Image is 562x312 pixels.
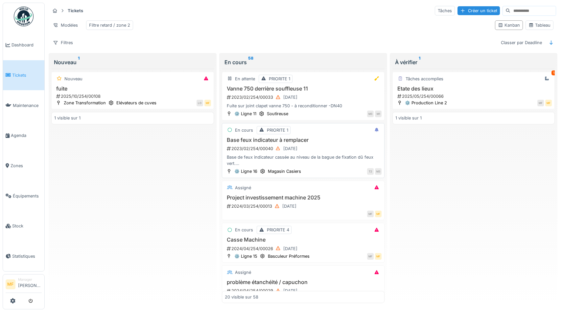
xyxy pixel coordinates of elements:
[226,202,382,210] div: 2024/03/254/00013
[226,93,382,101] div: 2023/02/254/00033
[3,60,44,91] a: Tickets
[283,94,297,100] div: [DATE]
[405,100,447,106] div: ⚙️ Production Line 2
[6,279,15,289] li: MF
[54,86,211,92] h3: fuite
[12,72,42,78] span: Tickets
[3,151,44,181] a: Zones
[235,269,251,275] div: Assigné
[18,277,42,282] div: Manager
[267,111,288,117] div: Soutireuse
[197,100,203,106] div: LO
[12,253,42,259] span: Statistiques
[367,168,374,175] div: T2
[419,58,420,66] sup: 1
[50,38,76,47] div: Filtres
[50,20,81,30] div: Modèles
[13,193,42,199] span: Équipements
[375,253,382,260] div: MF
[235,127,253,133] div: En cours
[267,127,288,133] div: PRIORITE 1
[395,86,552,92] h3: Etate des lieux
[498,22,520,28] div: Kanban
[283,145,297,152] div: [DATE]
[551,70,556,75] div: 1
[225,154,382,167] div: Base de feux indicateur cassée au niveau de la bague de fixation dû feux vert. La remplacer. Sur ...
[375,168,382,175] div: M3
[204,100,211,106] div: MF
[395,58,552,66] div: À vérifier
[375,111,382,117] div: M1
[225,294,258,300] div: 20 visible sur 58
[13,102,42,109] span: Maintenance
[225,279,382,285] h3: problème étanchéité / capuchon
[3,211,44,241] a: Stock
[64,76,82,82] div: Nouveau
[225,137,382,143] h3: Base feux indicateur à remplacer
[3,90,44,120] a: Maintenance
[268,253,310,259] div: Basculeur Préformes
[248,58,253,66] sup: 58
[283,288,297,294] div: [DATE]
[406,76,443,82] div: Tâches accomplies
[64,100,106,106] div: Zone Transformation
[528,22,550,28] div: Tableau
[89,22,130,28] div: Filtre retard / zone 2
[375,211,382,217] div: MF
[282,203,296,209] div: [DATE]
[225,195,382,201] h3: Project investissement machine 2025
[6,277,42,293] a: MF Manager[PERSON_NAME]
[14,7,34,26] img: Badge_color-CXgf-gQk.svg
[225,103,382,109] div: Fuite sur joint clapet vanne 750 - à reconditionner -DN40
[395,115,422,121] div: 1 visible sur 1
[225,237,382,243] h3: Casse Machine
[267,227,289,233] div: PRIORITE 4
[3,30,44,60] a: Dashboard
[269,76,290,82] div: PRIORITE 1
[367,211,374,217] div: MF
[235,227,253,233] div: En cours
[3,120,44,151] a: Agenda
[283,246,297,252] div: [DATE]
[234,168,257,174] div: ⚙️ Ligne 16
[3,181,44,211] a: Équipements
[226,287,382,295] div: 2024/04/254/00029
[367,111,374,117] div: M3
[537,100,544,106] div: MF
[235,76,255,82] div: En attente
[56,93,211,99] div: 2025/10/254/00108
[78,58,80,66] sup: 1
[498,38,545,47] div: Classer par Deadline
[18,277,42,291] li: [PERSON_NAME]
[65,8,86,14] strong: Tickets
[54,58,211,66] div: Nouveau
[367,253,374,260] div: MF
[11,132,42,139] span: Agenda
[397,93,552,99] div: 2025/05/254/00066
[11,163,42,169] span: Zones
[226,245,382,253] div: 2024/04/254/00026
[235,185,251,191] div: Assigné
[12,42,42,48] span: Dashboard
[116,100,156,106] div: Elévateurs de cuves
[457,6,500,15] div: Créer un ticket
[225,86,382,92] h3: Vanne 750 derrière souffleuse 11
[54,115,81,121] div: 1 visible sur 1
[545,100,552,106] div: MF
[268,168,301,174] div: Magasin Casiers
[226,144,382,153] div: 2023/02/254/00040
[224,58,382,66] div: En cours
[234,253,257,259] div: ⚙️ Ligne 15
[3,241,44,272] a: Statistiques
[12,223,42,229] span: Stock
[234,111,256,117] div: ⚙️ Ligne 11
[435,6,455,15] div: Tâches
